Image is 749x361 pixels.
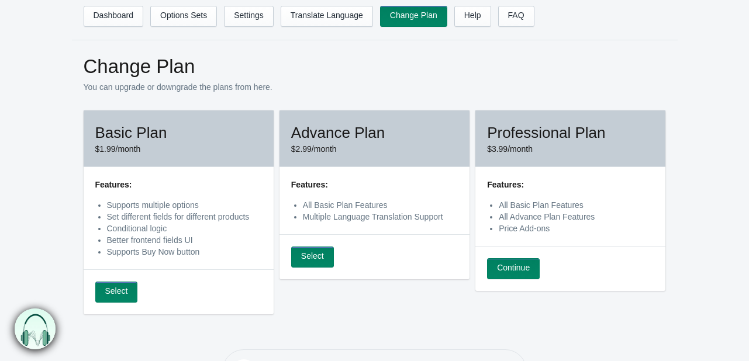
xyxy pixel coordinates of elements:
[499,199,654,211] li: All Basic Plan Features
[107,223,262,234] li: Conditional logic
[107,211,262,223] li: Set different fields for different products
[107,234,262,246] li: Better frontend fields UI
[487,258,540,279] a: Continue
[95,144,141,154] span: $1.99/month
[499,223,654,234] li: Price Add-ons
[224,6,274,27] a: Settings
[291,122,458,143] h2: Advance Plan
[487,122,654,143] h2: Professional Plan
[291,144,337,154] span: $2.99/month
[95,282,138,303] a: Select
[454,6,491,27] a: Help
[15,309,56,350] img: bxm.png
[84,55,666,78] h1: Change Plan
[107,246,262,258] li: Supports Buy Now button
[281,6,373,27] a: Translate Language
[95,180,132,189] strong: Features:
[291,247,334,268] a: Select
[380,6,447,27] a: Change Plan
[291,180,328,189] strong: Features:
[487,180,524,189] strong: Features:
[498,6,534,27] a: FAQ
[84,6,144,27] a: Dashboard
[487,144,533,154] span: $3.99/month
[499,211,654,223] li: All Advance Plan Features
[95,122,262,143] h2: Basic Plan
[303,211,458,223] li: Multiple Language Translation Support
[107,199,262,211] li: Supports multiple options
[150,6,217,27] a: Options Sets
[84,81,666,93] p: You can upgrade or downgrade the plans from here.
[303,199,458,211] li: All Basic Plan Features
